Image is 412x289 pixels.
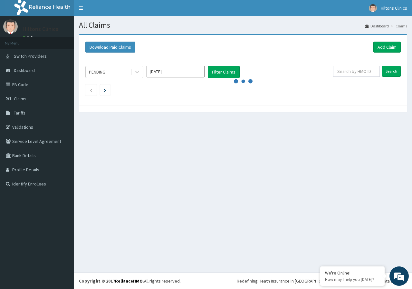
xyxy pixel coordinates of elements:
a: Dashboard [365,23,389,29]
img: User Image [369,4,377,12]
strong: Copyright © 2017 . [79,278,144,284]
a: Online [23,35,38,40]
div: We're Online! [325,270,380,276]
input: Select Month and Year [147,66,205,77]
div: PENDING [89,69,105,75]
span: Dashboard [14,67,35,73]
span: Hiltons Clinics [381,5,407,11]
p: Hiltons Clinics [23,26,58,32]
div: Redefining Heath Insurance in [GEOGRAPHIC_DATA] using Telemedicine and Data Science! [237,278,407,284]
button: Filter Claims [208,66,240,78]
h1: All Claims [79,21,407,29]
span: Tariffs [14,110,25,116]
p: How may I help you today? [325,277,380,282]
input: Search by HMO ID [333,66,380,77]
a: Previous page [90,87,92,93]
span: Claims [14,96,26,102]
button: Download Paid Claims [85,42,135,53]
img: User Image [3,19,18,34]
span: Switch Providers [14,53,47,59]
a: RelianceHMO [115,278,143,284]
input: Search [382,66,401,77]
svg: audio-loading [234,72,253,91]
a: Next page [104,87,106,93]
footer: All rights reserved. [74,273,412,289]
a: Add Claim [373,42,401,53]
li: Claims [389,23,407,29]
